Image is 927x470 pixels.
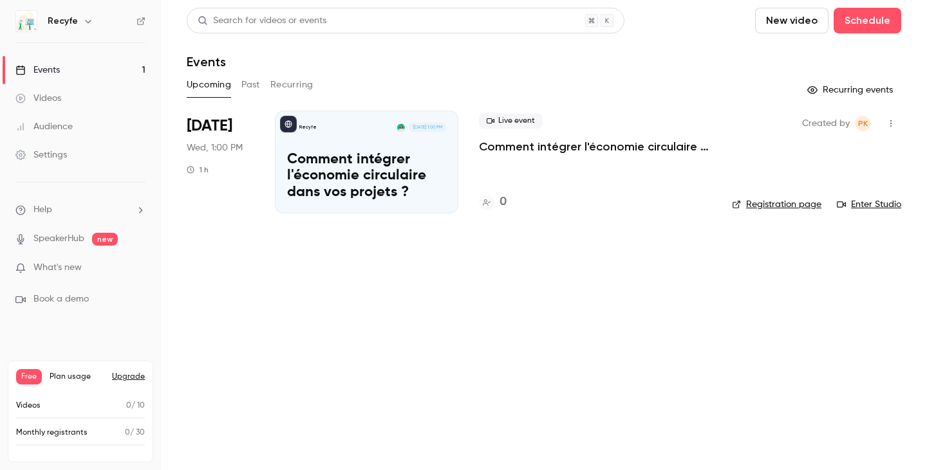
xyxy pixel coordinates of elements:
[33,203,52,217] span: Help
[479,194,507,211] a: 0
[16,400,41,411] p: Videos
[16,427,88,438] p: Monthly registrants
[299,124,317,131] p: Recyfe
[187,75,231,95] button: Upcoming
[479,139,711,154] a: Comment intégrer l'économie circulaire dans vos projets ?
[270,75,314,95] button: Recurring
[15,64,60,77] div: Events
[16,11,37,32] img: Recyfe
[125,427,145,438] p: / 30
[33,293,89,306] span: Book a demo
[837,198,901,211] a: Enter Studio
[409,123,445,132] span: [DATE] 1:00 PM
[126,400,145,411] p: / 10
[187,141,243,154] span: Wed, 1:00 PM
[801,80,901,100] button: Recurring events
[15,149,67,161] div: Settings
[187,116,232,136] span: [DATE]
[126,402,131,410] span: 0
[48,15,78,28] h6: Recyfe
[130,262,145,274] iframe: Noticeable Trigger
[241,75,260,95] button: Past
[92,233,118,246] span: new
[500,194,507,211] h4: 0
[755,8,829,33] button: New video
[275,111,458,213] a: Comment intégrer l'économie circulaire dans vos projets ? RecyfePauline Katchavenda[DATE] 1:00 PM...
[479,113,543,129] span: Live event
[15,92,61,105] div: Videos
[858,116,868,131] span: PK
[15,120,73,133] div: Audience
[33,232,84,246] a: SpeakerHub
[802,116,850,131] span: Created by
[397,123,406,132] img: Pauline Katchavenda
[187,111,254,213] div: Oct 15 Wed, 1:00 PM (Europe/Paris)
[187,165,209,175] div: 1 h
[125,429,130,437] span: 0
[732,198,821,211] a: Registration page
[33,261,82,275] span: What's new
[855,116,870,131] span: Pauline KATCHAVENDA
[287,152,446,201] p: Comment intégrer l'économie circulaire dans vos projets ?
[834,8,901,33] button: Schedule
[187,54,226,69] h1: Events
[50,372,104,382] span: Plan usage
[16,369,42,384] span: Free
[15,203,145,217] li: help-dropdown-opener
[198,14,326,28] div: Search for videos or events
[112,372,145,382] button: Upgrade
